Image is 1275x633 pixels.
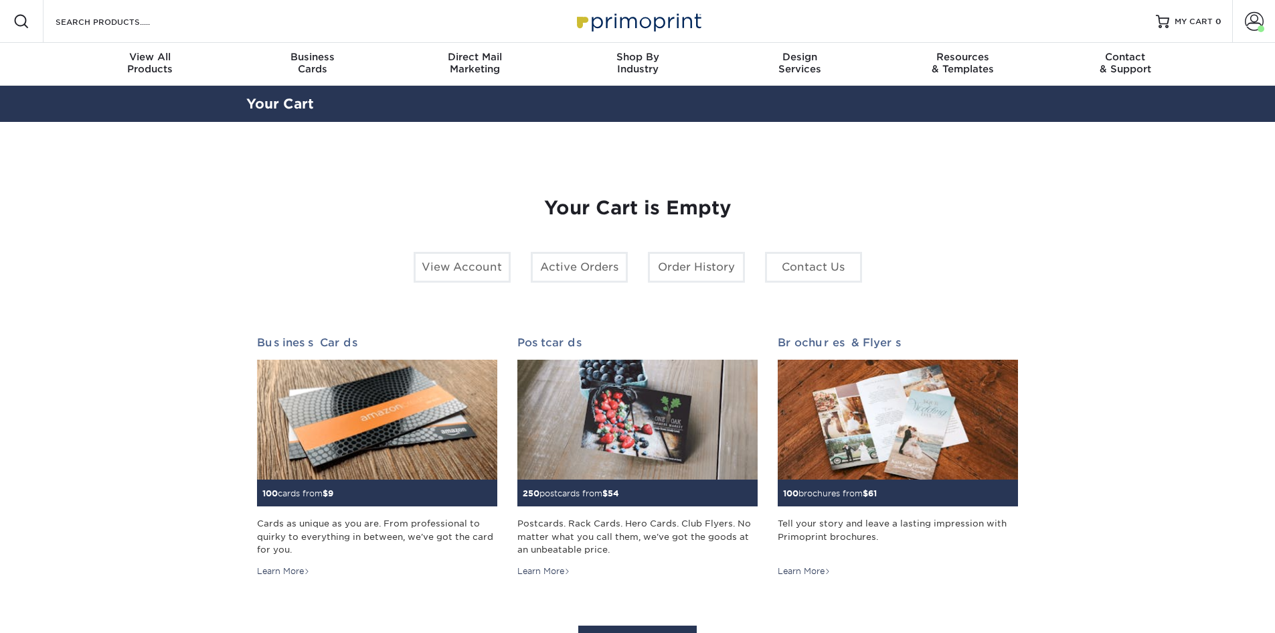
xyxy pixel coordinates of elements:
[517,360,758,480] img: Postcards
[69,51,232,63] span: View All
[556,51,719,75] div: Industry
[54,13,185,29] input: SEARCH PRODUCTS.....
[328,488,333,498] span: 9
[394,51,556,75] div: Marketing
[69,43,232,86] a: View AllProducts
[881,43,1044,86] a: Resources& Templates
[517,336,758,349] h2: Postcards
[257,336,497,349] h2: Business Cards
[262,488,333,498] small: cards from
[69,51,232,75] div: Products
[863,488,868,498] span: $
[257,517,497,556] div: Cards as unique as you are. From professional to quirky to everything in between, we've got the c...
[778,517,1018,556] div: Tell your story and leave a lasting impression with Primoprint brochures.
[231,51,394,75] div: Cards
[778,336,1018,577] a: Brochures & Flyers 100brochures from$61 Tell your story and leave a lasting impression with Primo...
[517,336,758,577] a: Postcards 250postcards from$54 Postcards. Rack Cards. Hero Cards. Club Flyers. No matter what you...
[257,336,497,577] a: Business Cards 100cards from$9 Cards as unique as you are. From professional to quirky to everyth...
[246,96,314,112] a: Your Cart
[523,488,619,498] small: postcards from
[231,43,394,86] a: BusinessCards
[556,43,719,86] a: Shop ByIndustry
[323,488,328,498] span: $
[602,488,608,498] span: $
[556,51,719,63] span: Shop By
[517,565,570,577] div: Learn More
[719,51,881,75] div: Services
[531,252,628,283] a: Active Orders
[778,360,1018,480] img: Brochures & Flyers
[394,51,556,63] span: Direct Mail
[257,565,310,577] div: Learn More
[1044,43,1207,86] a: Contact& Support
[783,488,798,498] span: 100
[881,51,1044,63] span: Resources
[523,488,539,498] span: 250
[1215,17,1221,26] span: 0
[648,252,745,283] a: Order History
[394,43,556,86] a: Direct MailMarketing
[517,517,758,556] div: Postcards. Rack Cards. Hero Cards. Club Flyers. No matter what you call them, we've got the goods...
[881,51,1044,75] div: & Templates
[231,51,394,63] span: Business
[868,488,877,498] span: 61
[414,252,511,283] a: View Account
[1044,51,1207,63] span: Contact
[571,7,705,36] img: Primoprint
[257,197,1019,220] h1: Your Cart is Empty
[257,360,497,480] img: Business Cards
[608,488,619,498] span: 54
[719,43,881,86] a: DesignServices
[765,252,862,283] a: Contact Us
[1175,16,1213,27] span: MY CART
[778,565,831,577] div: Learn More
[778,336,1018,349] h2: Brochures & Flyers
[1044,51,1207,75] div: & Support
[262,488,278,498] span: 100
[719,51,881,63] span: Design
[783,488,877,498] small: brochures from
